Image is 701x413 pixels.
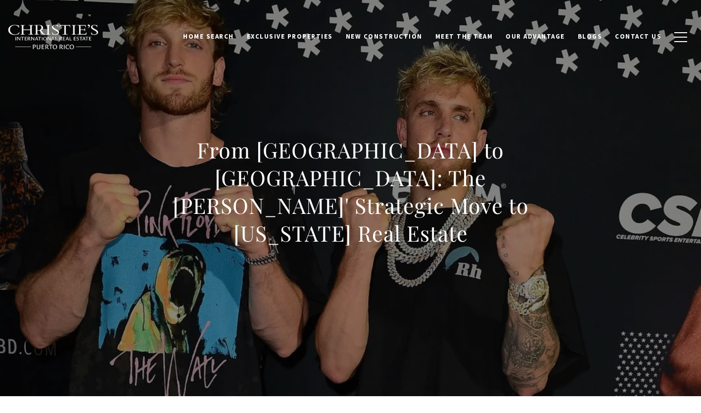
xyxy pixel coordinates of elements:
span: Exclusive Properties [247,32,333,41]
a: Home Search [177,27,240,46]
a: Our Advantage [499,27,571,46]
span: New Construction [346,32,422,41]
span: Blogs [578,32,603,41]
a: Blogs [571,27,609,46]
img: Christie's International Real Estate black text logo [7,24,99,50]
a: Exclusive Properties [240,27,339,46]
span: Our Advantage [506,32,565,41]
a: Meet the Team [429,27,500,46]
a: New Construction [339,27,429,46]
h1: From [GEOGRAPHIC_DATA] to [GEOGRAPHIC_DATA]: The [PERSON_NAME]' Strategic Move to [US_STATE] Real... [133,136,569,247]
span: Contact Us [615,32,661,41]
